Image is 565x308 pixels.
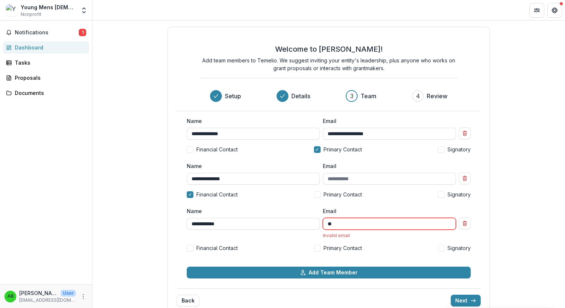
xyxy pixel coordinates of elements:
span: Financial Contact [196,191,238,198]
button: Remove team member [459,172,471,184]
span: Signatory [447,146,471,153]
label: Email [323,207,451,215]
button: Get Help [547,3,562,18]
span: Signatory [447,244,471,252]
span: Primary Contact [324,244,362,252]
span: Signatory [447,191,471,198]
span: Primary Contact [324,191,362,198]
h3: Setup [225,92,241,100]
button: Partners [530,3,544,18]
label: Email [323,117,451,125]
label: Name [187,117,315,125]
div: 3 [350,92,353,100]
p: [EMAIL_ADDRESS][DOMAIN_NAME] [19,297,76,304]
button: Remove team member [459,127,471,139]
span: Notifications [15,30,79,36]
div: Dashboard [15,44,83,51]
a: Documents [3,87,89,99]
p: User [61,290,76,297]
button: Notifications1 [3,27,89,38]
h3: Review [427,92,447,100]
button: Remove team member [459,218,471,229]
div: 4 [416,92,420,100]
h3: Team [361,92,376,100]
img: Young Mens Christian Association Southcoast Incorporated [6,4,18,16]
a: Tasks [3,57,89,69]
div: Invalid email [323,233,456,238]
button: Open entity switcher [79,3,89,18]
a: Dashboard [3,41,89,54]
div: Young Mens [DEMOGRAPHIC_DATA] Association Southcoast Incorporated [21,3,76,11]
button: Back [177,295,199,307]
span: Nonprofit [21,11,41,18]
div: Progress [210,90,447,102]
span: Financial Contact [196,244,238,252]
a: Proposals [3,72,89,84]
button: Next [451,295,481,307]
span: 1 [79,29,86,36]
h2: Welcome to [PERSON_NAME]! [275,45,383,54]
span: Primary Contact [324,146,362,153]
h3: Details [291,92,310,100]
button: Add Team Member [187,267,471,278]
label: Name [187,207,315,215]
p: Add team members to Temelio. We suggest inviting your entity's leadership, plus anyone who works ... [199,57,458,72]
div: Tasks [15,59,83,66]
span: Financial Contact [196,146,238,153]
label: Email [323,162,451,170]
div: Documents [15,89,83,97]
div: Ashley Brister [7,294,14,299]
label: Name [187,162,315,170]
p: [PERSON_NAME] [19,289,58,297]
div: Proposals [15,74,83,82]
button: More [79,292,88,301]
